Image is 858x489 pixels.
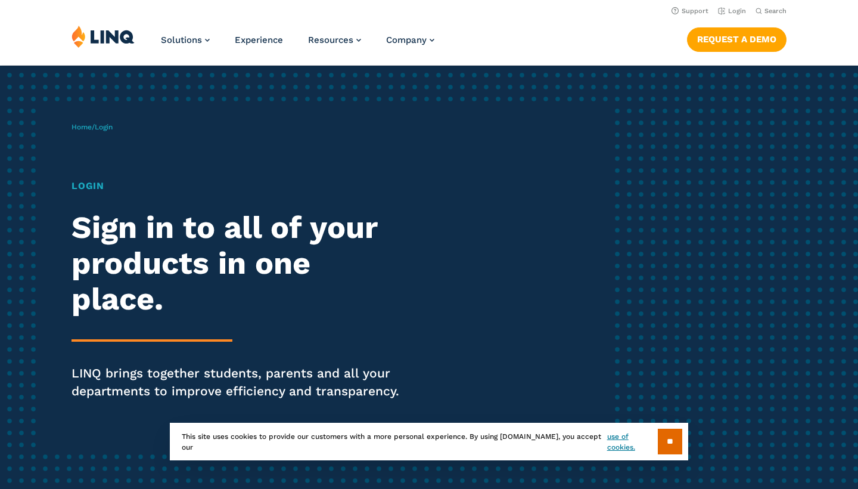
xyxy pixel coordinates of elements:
a: Solutions [161,35,210,45]
span: Solutions [161,35,202,45]
a: Resources [308,35,361,45]
a: use of cookies. [607,431,658,453]
a: Experience [235,35,283,45]
span: Login [95,123,113,131]
nav: Primary Navigation [161,25,434,64]
a: Login [718,7,746,15]
span: Search [764,7,786,15]
nav: Button Navigation [687,25,786,51]
p: LINQ brings together students, parents and all your departments to improve efficiency and transpa... [71,364,402,400]
h1: Login [71,179,402,193]
a: Request a Demo [687,27,786,51]
img: LINQ | K‑12 Software [71,25,135,48]
a: Support [672,7,708,15]
a: Home [71,123,92,131]
span: / [71,123,113,131]
h2: Sign in to all of your products in one place. [71,210,402,317]
span: Resources [308,35,353,45]
a: Company [386,35,434,45]
div: This site uses cookies to provide our customers with a more personal experience. By using [DOMAIN... [170,423,688,460]
span: Company [386,35,427,45]
button: Open Search Bar [756,7,786,16]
